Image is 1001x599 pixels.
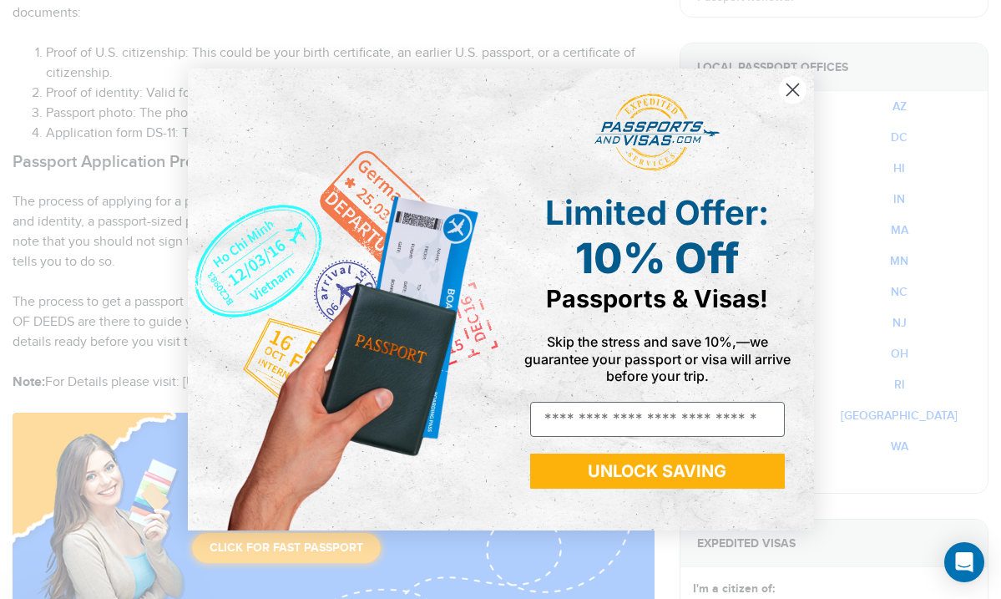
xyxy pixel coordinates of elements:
[944,542,984,582] div: Open Intercom Messenger
[524,333,791,383] span: Skip the stress and save 10%,—we guarantee your passport or visa will arrive before your trip.
[546,284,768,313] span: Passports & Visas!
[778,75,807,104] button: Close dialog
[594,94,720,172] img: passports and visas
[530,454,785,489] button: UNLOCK SAVING
[575,233,739,283] span: 10% Off
[188,69,501,530] img: de9cda0d-0715-46ca-9a25-073762a91ba7.png
[545,192,769,233] span: Limited Offer:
